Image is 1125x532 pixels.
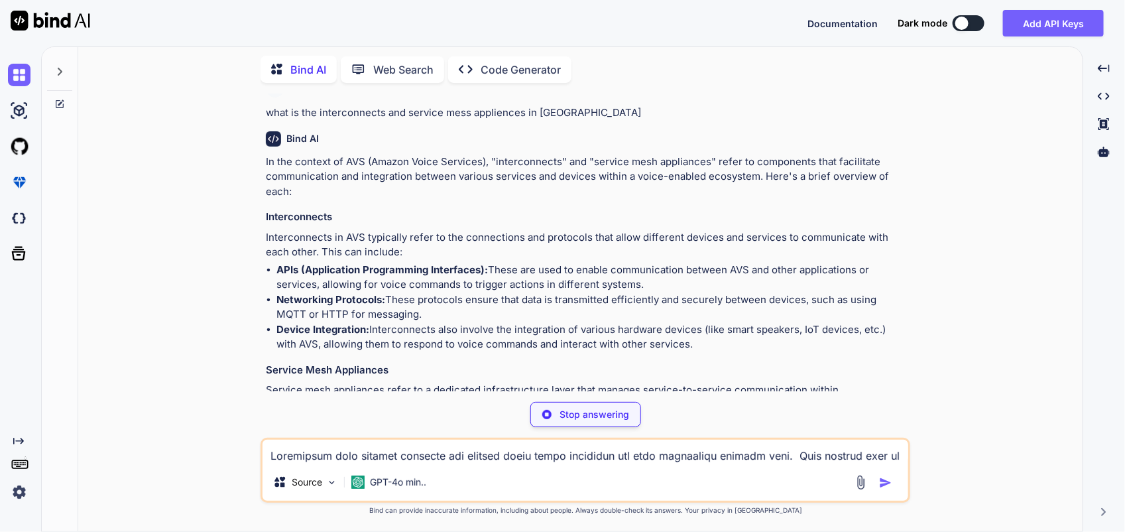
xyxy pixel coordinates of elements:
button: Add API Keys [1003,10,1104,36]
img: icon [879,476,892,490]
li: These protocols ensure that data is transmitted efficiently and securely between devices, such as... [276,293,908,322]
img: githubLight [8,135,30,158]
h3: Service Mesh Appliances [266,363,908,378]
button: Documentation [807,17,878,31]
p: Stop answering [560,408,629,421]
span: Dark mode [898,17,947,30]
p: Interconnects in AVS typically refer to the connections and protocols that allow different device... [266,230,908,260]
h3: Interconnects [266,210,908,225]
p: In the context of AVS (Amazon Voice Services), "interconnects" and "service mesh appliances" refe... [266,155,908,200]
img: attachment [853,475,868,490]
li: Interconnects also involve the integration of various hardware devices (like smart speakers, IoT ... [276,322,908,352]
h6: Bind AI [286,132,319,145]
p: Service mesh appliances refer to a dedicated infrastructure layer that manages service-to-service... [266,383,908,413]
p: what is the interconnects and service mess appliences in [GEOGRAPHIC_DATA] [266,105,908,121]
p: Bind AI [290,62,326,78]
img: premium [8,171,30,194]
strong: APIs (Application Programming Interfaces): [276,263,488,276]
p: Bind can provide inaccurate information, including about people. Always double-check its answers.... [261,505,910,515]
img: Pick Models [326,477,337,488]
img: chat [8,64,30,86]
p: Web Search [373,62,434,78]
span: Documentation [807,18,878,29]
p: Code Generator [481,62,561,78]
p: Source [292,476,322,489]
img: darkCloudIdeIcon [8,207,30,230]
img: Bind AI [11,11,90,31]
strong: Device Integration: [276,323,369,336]
img: GPT-4o mini [351,476,365,489]
li: These are used to enable communication between AVS and other applications or services, allowing f... [276,263,908,293]
strong: Networking Protocols: [276,293,385,306]
img: settings [8,481,30,503]
img: ai-studio [8,100,30,122]
p: GPT-4o min.. [370,476,426,489]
